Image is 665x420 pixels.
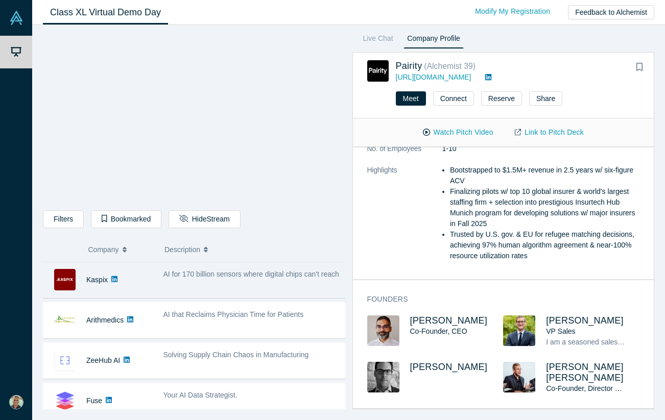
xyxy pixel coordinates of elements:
dt: No. of Employees [367,143,442,165]
a: Link to Pitch Deck [504,123,595,141]
dt: Highlights [367,165,442,272]
a: Modify My Registration [464,3,561,20]
a: Pairity [396,61,422,71]
img: Rick Molakala's Account [9,395,23,409]
img: Mike Gagnon's Profile Image [367,362,399,392]
img: Kaspix's Logo [54,269,76,290]
button: Share [529,91,562,106]
span: Company [88,239,119,260]
li: Finalizing pilots w/ top 10 global insurer & world's largest staffing firm + selection into prest... [450,186,639,229]
a: Kaspix [86,276,108,284]
li: Trusted by U.S. gov. & EU for refugee matching decisions, achieving 97% human algorithm agreement... [450,229,639,261]
span: Your AI Data Strategist. [163,391,237,399]
span: AI for 170 billion sensors where digital chips can't reach [163,270,339,278]
a: [PERSON_NAME] [PERSON_NAME] [546,362,624,383]
a: Fuse [86,397,102,405]
li: Bootstrapped to $1.5M+ revenue in 2.5 years w/ six-figure ACV [450,165,639,186]
span: AI that Reclaims Physician Time for Patients [163,310,304,318]
img: Craig Damian Smith's Profile Image [503,362,535,392]
button: Connect [433,91,474,106]
a: ZeeHub AI [86,356,120,364]
button: Filters [43,210,84,228]
button: Company [88,239,154,260]
a: Arithmedics [86,316,124,324]
button: Reserve [481,91,522,106]
span: Co-Founder, CEO [410,327,467,335]
button: Bookmarked [91,210,161,228]
h3: Founders [367,294,626,305]
button: Bookmark [632,60,647,75]
a: Class XL Virtual Demo Day [43,1,168,24]
img: Alchemist Vault Logo [9,11,23,25]
img: Gotam Bhardwaj's Profile Image [367,315,399,346]
a: [URL][DOMAIN_NAME] [396,73,471,81]
img: Arithmedics's Logo [54,309,76,331]
a: Company Profile [403,32,463,48]
iframe: Alchemist Class XL Demo Day: Vault [43,33,345,203]
button: Feedback to Alchemist [568,5,654,19]
a: Live Chat [360,32,397,48]
img: Pairity's Logo [367,60,389,82]
a: [PERSON_NAME] [410,362,488,372]
span: Solving Supply Chain Chaos in Manufacturing [163,351,309,359]
button: Description [164,239,338,260]
a: [PERSON_NAME] [546,315,624,326]
img: Radboud Reijn's Profile Image [503,315,535,346]
span: VP Sales [546,327,575,335]
img: Fuse's Logo [54,390,76,411]
button: Watch Pitch Video [412,123,504,141]
img: ZeeHub AI's Logo [54,350,76,371]
button: HideStream [169,210,240,228]
a: [PERSON_NAME] [410,315,488,326]
span: Description [164,239,200,260]
small: ( Alchemist 39 ) [424,62,476,70]
button: Meet [396,91,426,106]
dd: 1-10 [442,143,640,154]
